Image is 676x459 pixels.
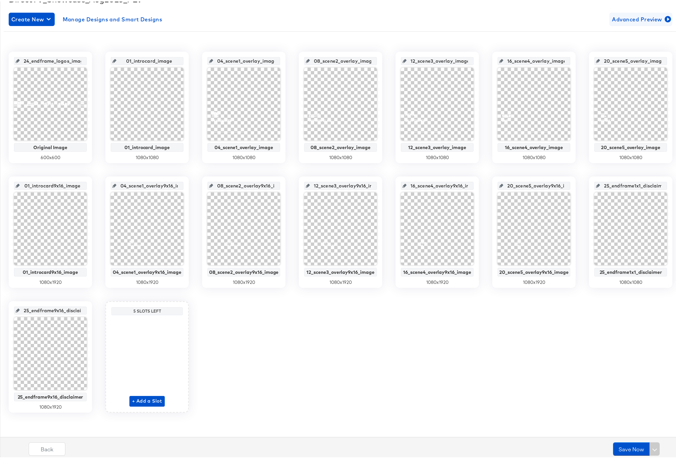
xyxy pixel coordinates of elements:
[63,13,162,22] span: Manage Designs and Smart Designs
[498,153,570,159] div: 1080 x 1080
[112,143,182,148] div: 01_introcard_image
[403,268,472,273] div: 16_scene4_overlay9x16_image
[209,268,279,273] div: 08_scene2_overlay9x16_image
[499,268,569,273] div: 20_scene5_overlay9x16_image
[596,143,665,148] div: 20_scene5_overlay_image
[207,278,280,284] div: 1080 x 1920
[609,11,672,24] button: Advanced Preview
[112,268,182,273] div: 04_scene1_overlay9x16_image
[14,153,87,159] div: 600 x 600
[594,153,667,159] div: 1080 x 1080
[613,441,650,454] button: Save Now
[111,153,183,159] div: 1080 x 1080
[16,393,85,398] div: 25_endframe9x16_disclaimer
[132,395,162,404] span: + Add a Slot
[612,13,670,22] span: Advanced Preview
[498,278,570,284] div: 1080 x 1920
[304,278,377,284] div: 1080 x 1920
[11,13,52,22] span: Create New
[14,402,87,409] div: 1080 x 1920
[594,278,667,284] div: 1080 x 1080
[16,143,85,148] div: Original Image
[306,143,375,148] div: 08_scene2_overlay_image
[596,268,665,273] div: 25_endframe1x1_disclaimer
[9,11,55,24] button: Create New
[403,143,472,148] div: 12_scene3_overlay_image
[14,278,87,284] div: 1080 x 1920
[304,153,377,159] div: 1080 x 1080
[306,268,375,273] div: 12_scene3_overlay9x16_image
[401,278,474,284] div: 1080 x 1920
[29,441,65,454] button: Back
[16,268,85,273] div: 01_introcard9x16_image
[207,153,280,159] div: 1080 x 1080
[60,11,165,24] button: Manage Designs and Smart Designs
[113,307,181,312] div: 5 Slots Left
[499,143,569,148] div: 16_scene4_overlay_image
[129,394,165,405] button: + Add a Slot
[111,278,183,284] div: 1080 x 1920
[401,153,474,159] div: 1080 x 1080
[209,143,278,148] div: 04_scene1_overlay_image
